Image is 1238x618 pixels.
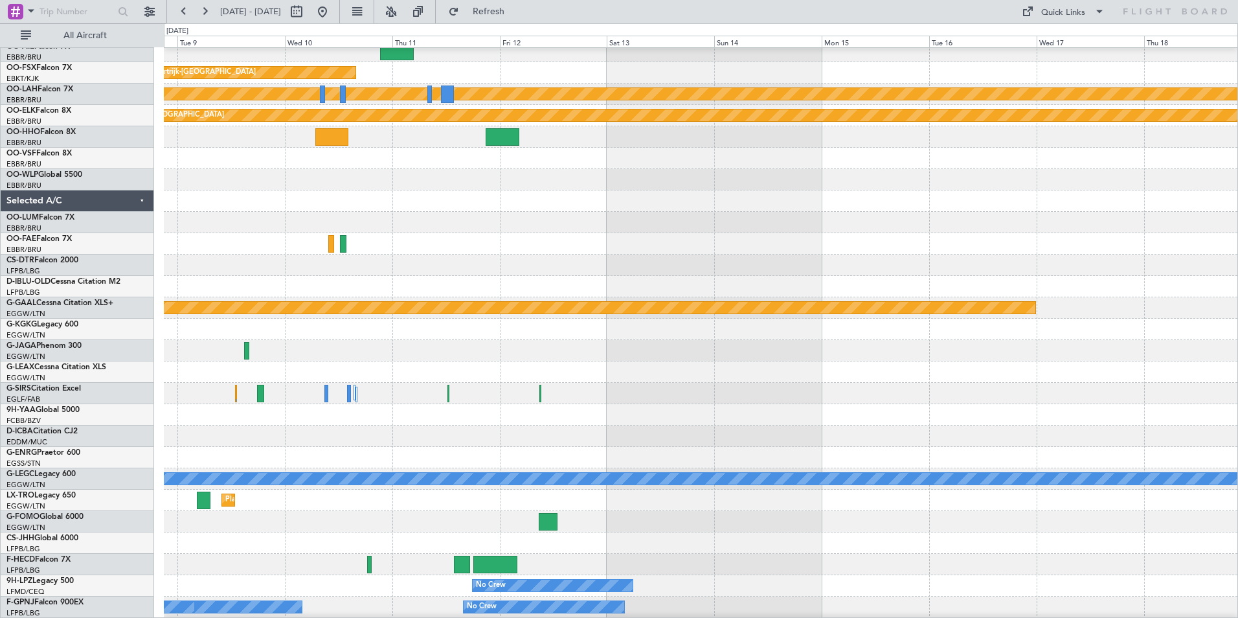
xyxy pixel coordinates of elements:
[462,7,516,16] span: Refresh
[6,86,73,93] a: OO-LAHFalcon 7X
[6,363,106,371] a: G-LEAXCessna Citation XLS
[6,342,82,350] a: G-JAGAPhenom 300
[714,36,822,47] div: Sun 14
[6,86,38,93] span: OO-LAH
[6,599,34,606] span: F-GPNJ
[105,63,256,82] div: Planned Maint Kortrijk-[GEOGRAPHIC_DATA]
[6,556,35,564] span: F-HECD
[6,406,36,414] span: 9H-YAA
[6,52,41,62] a: EBBR/BRU
[6,428,33,435] span: D-ICBA
[6,352,45,361] a: EGGW/LTN
[467,597,497,617] div: No Crew
[6,416,41,426] a: FCBB/BZV
[6,117,41,126] a: EBBR/BRU
[6,299,36,307] span: G-GAAL
[6,138,41,148] a: EBBR/BRU
[220,6,281,17] span: [DATE] - [DATE]
[6,492,76,499] a: LX-TROLegacy 650
[6,321,37,328] span: G-KGKG
[6,577,74,585] a: 9H-LPZLegacy 500
[6,288,40,297] a: LFPB/LBG
[6,107,71,115] a: OO-ELKFalcon 8X
[6,235,36,243] span: OO-FAE
[6,363,34,371] span: G-LEAX
[392,36,500,47] div: Thu 11
[6,449,80,457] a: G-ENRGPraetor 600
[166,26,188,37] div: [DATE]
[6,181,41,190] a: EBBR/BRU
[6,556,71,564] a: F-HECDFalcon 7X
[6,373,45,383] a: EGGW/LTN
[6,385,31,393] span: G-SIRS
[14,25,141,46] button: All Aircraft
[177,36,285,47] div: Tue 9
[6,513,84,521] a: G-FOMOGlobal 6000
[6,159,41,169] a: EBBR/BRU
[6,428,78,435] a: D-ICBACitation CJ2
[6,223,41,233] a: EBBR/BRU
[6,150,72,157] a: OO-VSFFalcon 8X
[6,492,34,499] span: LX-TRO
[6,330,45,340] a: EGGW/LTN
[6,566,40,575] a: LFPB/LBG
[6,257,34,264] span: CS-DTR
[6,128,40,136] span: OO-HHO
[476,576,506,595] div: No Crew
[822,36,929,47] div: Mon 15
[6,437,47,447] a: EDDM/MUC
[6,587,44,597] a: LFMD/CEQ
[6,534,34,542] span: CS-JHH
[6,449,37,457] span: G-ENRG
[6,171,82,179] a: OO-WLPGlobal 5500
[225,490,310,510] div: Planned Maint Dusseldorf
[6,523,45,532] a: EGGW/LTN
[285,36,392,47] div: Wed 10
[6,577,32,585] span: 9H-LPZ
[929,36,1037,47] div: Tue 16
[6,309,45,319] a: EGGW/LTN
[6,74,39,84] a: EBKT/KJK
[39,2,114,21] input: Trip Number
[6,470,76,478] a: G-LEGCLegacy 600
[6,235,72,243] a: OO-FAEFalcon 7X
[6,257,78,264] a: CS-DTRFalcon 2000
[6,406,80,414] a: 9H-YAAGlobal 5000
[6,544,40,554] a: LFPB/LBG
[6,266,40,276] a: LFPB/LBG
[6,501,45,511] a: EGGW/LTN
[6,470,34,478] span: G-LEGC
[6,150,36,157] span: OO-VSF
[6,513,39,521] span: G-FOMO
[6,171,38,179] span: OO-WLP
[6,278,51,286] span: D-IBLU-OLD
[6,459,41,468] a: EGSS/STN
[6,299,113,307] a: G-GAALCessna Citation XLS+
[6,64,36,72] span: OO-FSX
[6,64,72,72] a: OO-FSXFalcon 7X
[6,480,45,490] a: EGGW/LTN
[607,36,714,47] div: Sat 13
[1037,36,1144,47] div: Wed 17
[34,31,137,40] span: All Aircraft
[6,107,36,115] span: OO-ELK
[6,608,40,618] a: LFPB/LBG
[6,321,78,328] a: G-KGKGLegacy 600
[6,534,78,542] a: CS-JHHGlobal 6000
[6,214,74,222] a: OO-LUMFalcon 7X
[6,128,76,136] a: OO-HHOFalcon 8X
[6,599,84,606] a: F-GPNJFalcon 900EX
[442,1,520,22] button: Refresh
[1041,6,1085,19] div: Quick Links
[6,245,41,255] a: EBBR/BRU
[500,36,607,47] div: Fri 12
[6,385,81,393] a: G-SIRSCitation Excel
[6,395,40,404] a: EGLF/FAB
[6,95,41,105] a: EBBR/BRU
[6,214,39,222] span: OO-LUM
[1015,1,1111,22] button: Quick Links
[6,342,36,350] span: G-JAGA
[6,278,120,286] a: D-IBLU-OLDCessna Citation M2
